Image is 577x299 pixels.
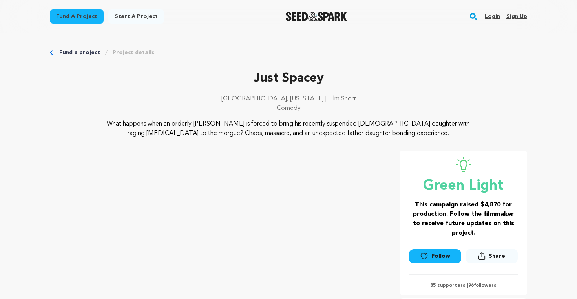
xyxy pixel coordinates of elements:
a: Project details [113,49,154,57]
button: Share [466,249,518,263]
a: Follow [409,249,461,263]
p: Comedy [50,104,527,113]
p: What happens when an orderly [PERSON_NAME] is forced to bring his recently suspended [DEMOGRAPHIC... [98,119,480,138]
a: Seed&Spark Homepage [286,12,347,21]
p: Green Light [409,178,518,194]
span: 96 [468,283,474,288]
h3: This campaign raised $4,870 for production. Follow the filmmaker to receive future updates on thi... [409,200,518,238]
p: Just Spacey [50,69,527,88]
img: Seed&Spark Logo Dark Mode [286,12,347,21]
span: Share [466,249,518,266]
div: Breadcrumb [50,49,527,57]
p: [GEOGRAPHIC_DATA], [US_STATE] | Film Short [50,94,527,104]
a: Login [485,10,500,23]
p: 85 supporters | followers [409,283,518,289]
a: Start a project [108,9,164,24]
a: Fund a project [50,9,104,24]
a: Fund a project [59,49,100,57]
a: Sign up [506,10,527,23]
span: Share [489,252,505,260]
